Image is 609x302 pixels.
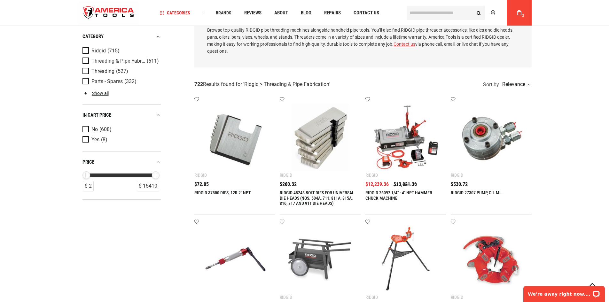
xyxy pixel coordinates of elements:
span: Parts - Spares [91,79,123,84]
div: Ridgid [194,173,207,178]
img: RIDGID 92467 200A UNIVERSAL WHEEL & CABINET STAND [286,226,354,294]
span: Repairs [324,11,341,15]
div: Ridgid [280,295,292,300]
strong: 722 [194,81,203,87]
img: RIDGID 83327 3/4 [201,226,269,294]
span: Yes [91,137,99,143]
span: Sort by [483,82,499,87]
img: RIDGID 97075 815A 1/8 [457,226,525,294]
div: Ridgid [365,295,378,300]
span: (8) [101,137,107,143]
a: Brands [213,9,234,17]
span: Blog [301,11,311,15]
a: RIDGID 37850 DIES, 12R 2" NPT [194,190,251,195]
div: $ 2 [83,181,94,191]
a: Threading & Pipe Fabrication (611) [82,58,159,65]
a: Contact Us [351,9,382,17]
span: Ridgid [91,48,106,54]
button: Search [473,7,485,19]
img: RIDGID 27307 PUMP, OIL ML [457,103,525,171]
span: Threading & Pipe Fabrication [91,58,145,64]
a: Repairs [321,9,344,17]
span: $12,239.36 [365,182,389,187]
span: $72.05 [194,182,209,187]
span: $530.72 [451,182,468,187]
div: In cart price [82,111,161,120]
div: $ 15410 [137,181,159,191]
a: About [271,9,291,17]
a: Blog [298,9,314,17]
span: 2 [522,14,524,17]
img: RIDGID 37850 DIES, 12R 2 [201,103,269,171]
span: (527) [116,69,128,74]
span: (715) [107,48,120,54]
span: (611) [147,58,159,64]
a: RIDGID 48245 BOLT DIES FOR UNIVERSAL DIE HEADS (NOS. 504A, 711, 811A, 815A, 816, 817 AND 911 DIE ... [280,190,354,206]
a: Show all [82,91,109,96]
span: No [91,127,98,132]
div: Relevance [501,82,530,87]
span: $13,821.36 [394,182,417,187]
a: Parts - Spares (332) [82,78,159,85]
span: About [274,11,288,15]
p: Browse top-quality RIDGID pipe threading machines alongside handheld pipe tools. You’ll also find... [207,27,519,55]
a: RIDGID 26092 1/4" - 4" NPT HAMMER CHUCK MACHINE [365,190,432,201]
a: Contact us [394,42,415,47]
iframe: LiveChat chat widget [519,282,609,302]
span: Ridgid > Threading & Pipe Fabrication [244,81,329,87]
div: Ridgid [451,295,463,300]
img: America Tools [78,1,140,25]
div: Ridgid [365,173,378,178]
img: RIDGID 26092 1/4 [372,103,440,171]
span: Threading [91,68,114,74]
span: Reviews [244,11,262,15]
a: RIDGID 27307 PUMP, OIL ML [451,190,502,195]
a: Categories [157,9,193,17]
a: Threading (527) [82,68,159,75]
a: Ridgid (715) [82,47,159,54]
div: price [82,158,161,166]
span: (332) [124,79,137,84]
a: Yes (8) [82,136,159,143]
span: Brands [216,11,231,15]
a: store logo [78,1,140,25]
img: RIDGID 40130 VISE, 40A TRISTAND YOKE [372,226,440,294]
span: $260.32 [280,182,297,187]
img: RIDGID 48245 BOLT DIES FOR UNIVERSAL DIE HEADS (NOS. 504A, 711, 811A, 815A, 816, 817 AND 911 DIE ... [286,103,354,171]
a: No (608) [82,126,159,133]
div: Results found for ' ' [194,81,330,88]
span: Categories [160,11,190,15]
div: category [82,32,161,41]
span: (608) [99,127,112,132]
div: Ridgid [451,173,463,178]
div: Product Filters [82,26,161,200]
span: Contact Us [354,11,379,15]
div: Ridgid [280,173,292,178]
a: Reviews [241,9,264,17]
